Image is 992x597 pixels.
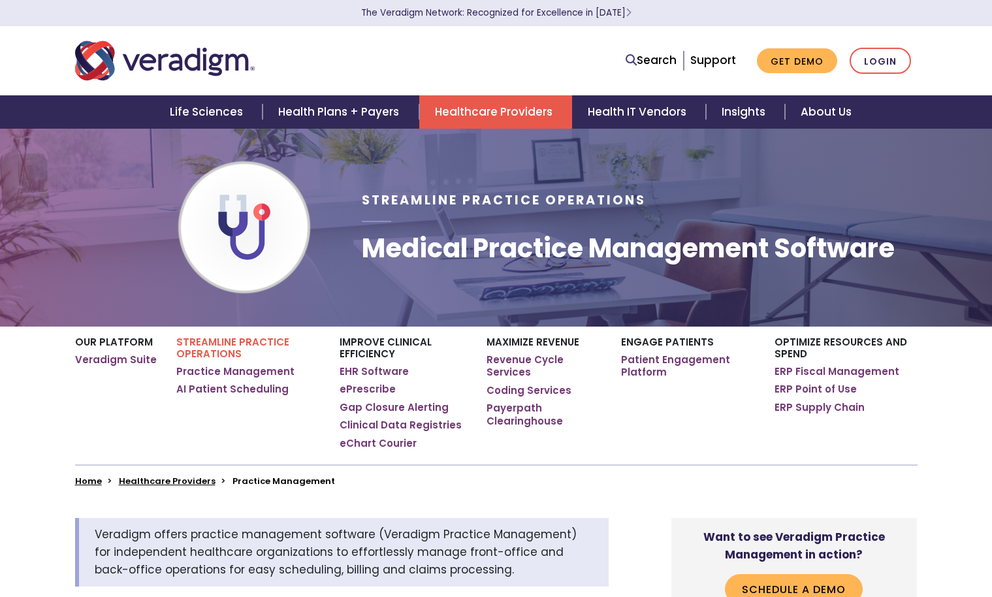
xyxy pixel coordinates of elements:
[176,383,289,396] a: AI Patient Scheduling
[362,233,895,264] h1: Medical Practice Management Software
[487,353,601,379] a: Revenue Cycle Services
[572,95,706,129] a: Health IT Vendors
[690,52,736,68] a: Support
[95,526,577,577] span: Veradigm offers practice management software (Veradigm Practice Management) for independent healt...
[361,7,632,19] a: The Veradigm Network: Recognized for Excellence in [DATE]Learn More
[621,353,755,379] a: Patient Engagement Platform
[75,353,157,366] a: Veradigm Suite
[119,475,216,487] a: Healthcare Providers
[850,48,911,74] a: Login
[340,365,409,378] a: EHR Software
[775,401,865,414] a: ERP Supply Chain
[626,52,677,69] a: Search
[785,95,867,129] a: About Us
[176,365,295,378] a: Practice Management
[263,95,419,129] a: Health Plans + Payers
[626,7,632,19] span: Learn More
[340,419,462,432] a: Clinical Data Registries
[487,384,571,397] a: Coding Services
[775,365,899,378] a: ERP Fiscal Management
[75,39,255,82] img: Veradigm logo
[362,191,646,209] span: Streamline Practice Operations
[340,437,417,450] a: eChart Courier
[154,95,263,129] a: Life Sciences
[706,95,785,129] a: Insights
[75,475,102,487] a: Home
[487,402,601,427] a: Payerpath Clearinghouse
[757,48,837,74] a: Get Demo
[340,383,396,396] a: ePrescribe
[703,529,885,562] strong: Want to see Veradigm Practice Management in action?
[340,401,449,414] a: Gap Closure Alerting
[775,383,857,396] a: ERP Point of Use
[419,95,572,129] a: Healthcare Providers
